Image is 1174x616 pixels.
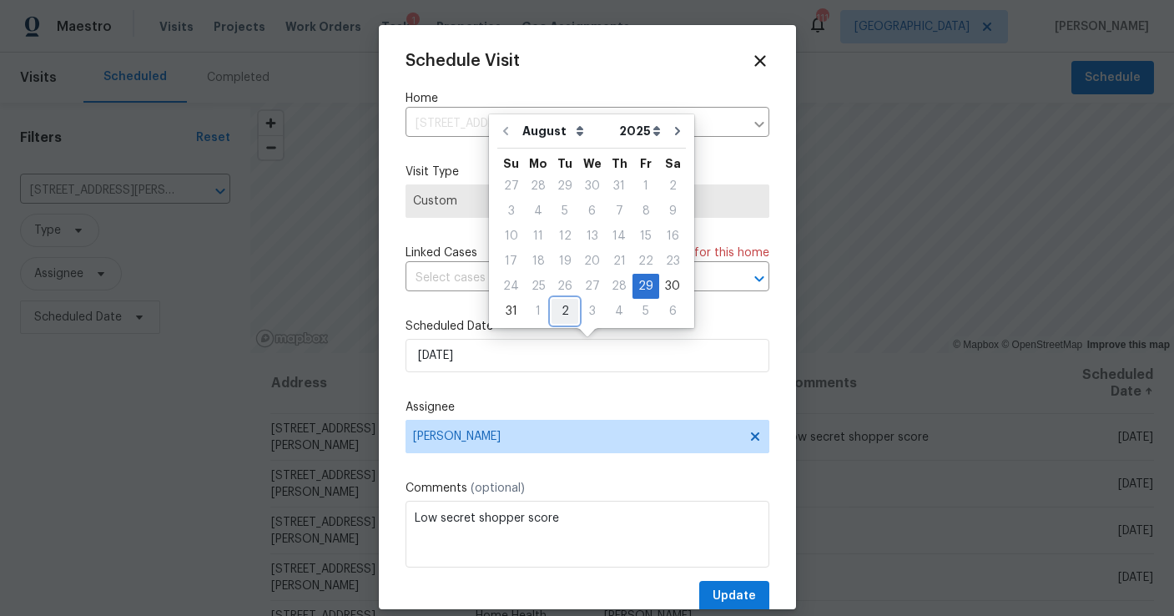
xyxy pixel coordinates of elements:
div: Fri Aug 22 2025 [632,249,659,274]
abbr: Saturday [665,158,681,169]
div: Sun Jul 27 2025 [497,174,525,199]
div: 2 [659,174,686,198]
div: 22 [632,250,659,273]
div: Wed Jul 30 2025 [578,174,606,199]
div: 29 [632,275,659,298]
div: Tue Sep 02 2025 [552,299,578,324]
div: 11 [525,225,552,248]
div: 27 [578,275,606,298]
div: Sat Aug 09 2025 [659,199,686,224]
div: 5 [632,300,659,323]
div: Fri Aug 29 2025 [632,274,659,299]
div: 28 [525,174,552,198]
div: 31 [606,174,632,198]
div: Tue Jul 29 2025 [552,174,578,199]
abbr: Sunday [503,158,519,169]
div: Sun Aug 03 2025 [497,199,525,224]
div: Wed Aug 27 2025 [578,274,606,299]
div: 13 [578,225,606,248]
input: Enter in an address [406,111,744,137]
div: Sat Aug 30 2025 [659,274,686,299]
textarea: Low secret shopper score [406,501,769,568]
div: Fri Aug 08 2025 [632,199,659,224]
select: Month [518,119,615,144]
div: Sat Sep 06 2025 [659,299,686,324]
div: 1 [632,174,659,198]
div: Thu Aug 07 2025 [606,199,632,224]
span: Close [751,52,769,70]
div: Thu Jul 31 2025 [606,174,632,199]
button: Go to previous month [493,114,518,148]
div: Thu Aug 14 2025 [606,224,632,249]
div: 25 [525,275,552,298]
div: Wed Aug 06 2025 [578,199,606,224]
span: Schedule Visit [406,53,520,69]
div: 5 [552,199,578,223]
label: Comments [406,480,769,497]
label: Assignee [406,399,769,416]
div: Wed Sep 03 2025 [578,299,606,324]
span: Linked Cases [406,245,477,261]
div: 24 [497,275,525,298]
div: Thu Aug 28 2025 [606,274,632,299]
div: Fri Sep 05 2025 [632,299,659,324]
div: 4 [606,300,632,323]
abbr: Wednesday [583,158,602,169]
div: 15 [632,225,659,248]
div: 21 [606,250,632,273]
span: (optional) [471,482,525,494]
label: Scheduled Date [406,318,769,335]
div: 12 [552,225,578,248]
div: Sat Aug 16 2025 [659,224,686,249]
div: Mon Aug 25 2025 [525,274,552,299]
div: 17 [497,250,525,273]
div: 3 [497,199,525,223]
input: Select cases [406,265,723,291]
div: Tue Aug 19 2025 [552,249,578,274]
div: Fri Aug 01 2025 [632,174,659,199]
div: 2 [552,300,578,323]
label: Home [406,90,769,107]
div: 16 [659,225,686,248]
div: Mon Aug 18 2025 [525,249,552,274]
div: 3 [578,300,606,323]
div: Tue Aug 26 2025 [552,274,578,299]
div: Mon Jul 28 2025 [525,174,552,199]
span: Update [713,586,756,607]
div: 20 [578,250,606,273]
div: 4 [525,199,552,223]
div: Sun Aug 24 2025 [497,274,525,299]
div: Thu Sep 04 2025 [606,299,632,324]
div: 28 [606,275,632,298]
div: Thu Aug 21 2025 [606,249,632,274]
div: 14 [606,225,632,248]
abbr: Tuesday [557,158,572,169]
div: 7 [606,199,632,223]
div: 6 [659,300,686,323]
div: 27 [497,174,525,198]
div: Fri Aug 15 2025 [632,224,659,249]
div: Sun Aug 10 2025 [497,224,525,249]
abbr: Monday [529,158,547,169]
div: Tue Aug 05 2025 [552,199,578,224]
span: [PERSON_NAME] [413,430,740,443]
div: 8 [632,199,659,223]
div: 18 [525,250,552,273]
div: 26 [552,275,578,298]
div: 30 [578,174,606,198]
div: Mon Sep 01 2025 [525,299,552,324]
button: Open [748,267,771,290]
div: Mon Aug 11 2025 [525,224,552,249]
div: 23 [659,250,686,273]
div: 31 [497,300,525,323]
div: 10 [497,225,525,248]
div: 30 [659,275,686,298]
div: 29 [552,174,578,198]
span: Custom [413,193,762,210]
div: Sat Aug 02 2025 [659,174,686,199]
div: Wed Aug 20 2025 [578,249,606,274]
div: Mon Aug 04 2025 [525,199,552,224]
div: 19 [552,250,578,273]
div: 1 [525,300,552,323]
div: Sun Aug 31 2025 [497,299,525,324]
